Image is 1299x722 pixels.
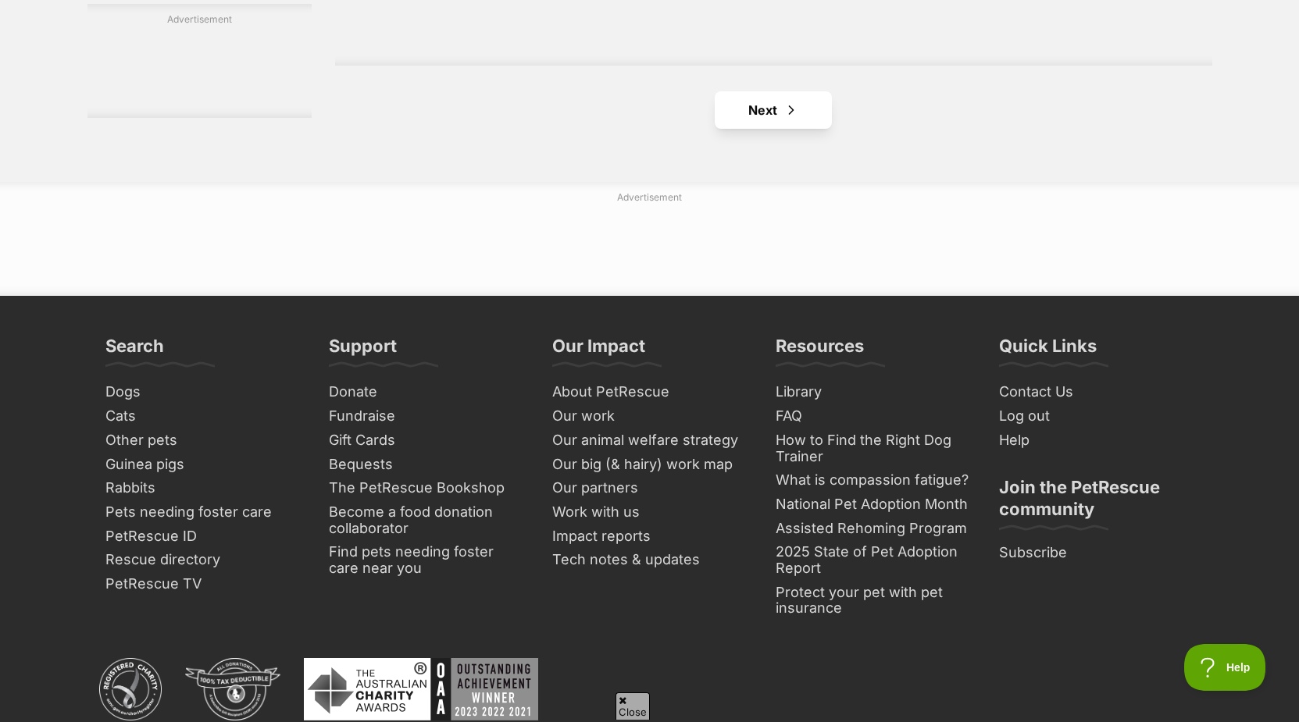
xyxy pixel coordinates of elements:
[769,581,977,621] a: Protect your pet with pet insurance
[323,476,530,500] a: The PetRescue Bookshop
[993,404,1201,429] a: Log out
[769,429,977,468] a: How to Find the Right Dog Trainer
[769,380,977,404] a: Library
[99,429,307,453] a: Other pets
[546,429,754,453] a: Our animal welfare strategy
[776,335,864,366] h3: Resources
[769,404,977,429] a: FAQ
[1184,644,1268,691] iframe: Help Scout Beacon - Open
[99,453,307,477] a: Guinea pigs
[99,525,307,549] a: PetRescue ID
[99,380,307,404] a: Dogs
[552,335,645,366] h3: Our Impact
[323,380,530,404] a: Donate
[323,500,530,540] a: Become a food donation collaborator
[616,692,650,720] span: Close
[769,540,977,580] a: 2025 State of Pet Adoption Report
[715,91,832,129] a: Next page
[99,572,307,596] a: PetRescue TV
[993,541,1201,565] a: Subscribe
[769,493,977,517] a: National Pet Adoption Month
[323,404,530,429] a: Fundraise
[323,540,530,580] a: Find pets needing foster care near you
[323,453,530,477] a: Bequests
[546,525,754,549] a: Impact reports
[999,335,1097,366] h3: Quick Links
[185,658,280,720] img: DGR
[993,429,1201,453] a: Help
[87,4,312,118] div: Advertisement
[105,335,164,366] h3: Search
[99,548,307,572] a: Rescue directory
[546,476,754,500] a: Our partners
[546,548,754,572] a: Tech notes & updates
[99,658,162,720] img: ACNC
[329,335,397,366] h3: Support
[769,517,977,541] a: Assisted Rehoming Program
[769,468,977,493] a: What is compassion fatigue?
[546,453,754,477] a: Our big (& hairy) work map
[993,380,1201,404] a: Contact Us
[546,380,754,404] a: About PetRescue
[99,500,307,525] a: Pets needing foster care
[546,404,754,429] a: Our work
[999,476,1194,529] h3: Join the PetRescue community
[335,91,1212,129] nav: Pagination
[99,404,307,429] a: Cats
[546,500,754,525] a: Work with us
[99,476,307,500] a: Rabbits
[304,658,538,720] img: Australian Charity Awards - Outstanding Achievement Winner 2023 - 2022 - 2021
[323,429,530,453] a: Gift Cards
